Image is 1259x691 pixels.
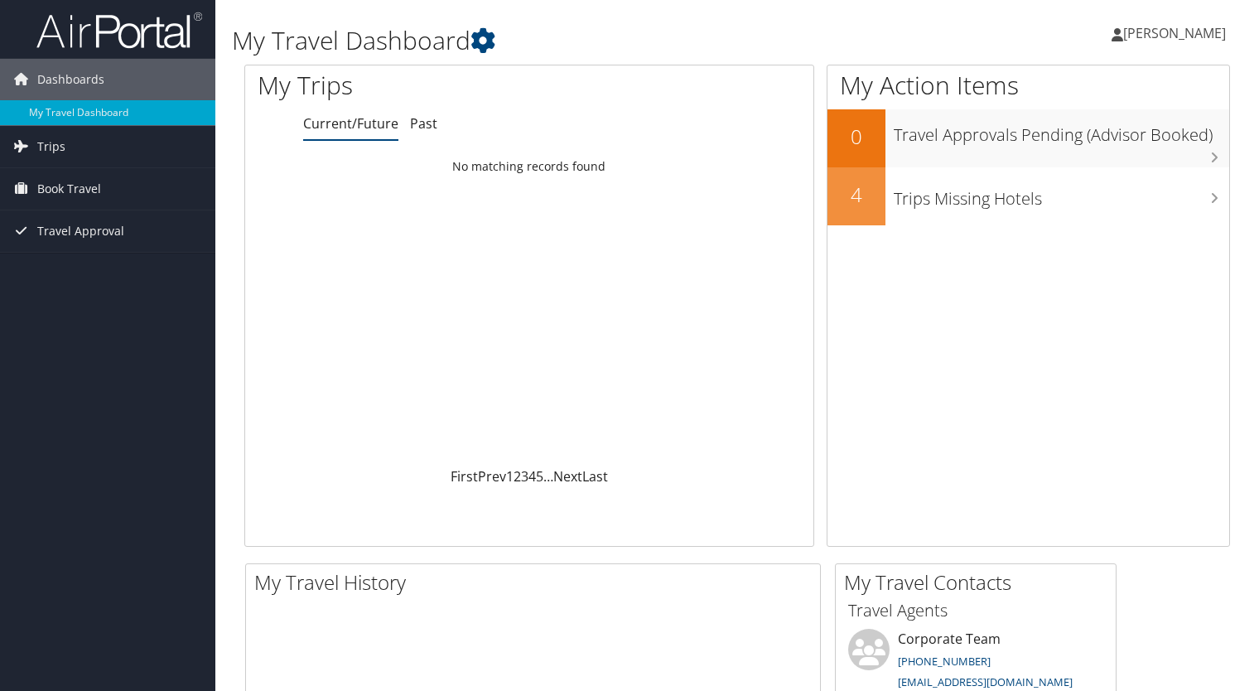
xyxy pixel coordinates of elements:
a: [PHONE_NUMBER] [898,654,991,669]
td: No matching records found [245,152,813,181]
a: [EMAIL_ADDRESS][DOMAIN_NAME] [898,674,1073,689]
a: 4 [528,467,536,486]
h1: My Action Items [827,68,1229,103]
a: [PERSON_NAME] [1112,8,1242,58]
a: Next [553,467,582,486]
h3: Trips Missing Hotels [894,179,1229,210]
a: Prev [478,467,506,486]
a: 4Trips Missing Hotels [827,167,1229,225]
a: 3 [521,467,528,486]
h2: 0 [827,123,885,151]
a: 0Travel Approvals Pending (Advisor Booked) [827,109,1229,167]
h2: My Travel History [254,568,820,597]
a: First [451,467,478,486]
h1: My Trips [258,68,564,103]
a: Past [410,114,437,133]
h2: 4 [827,181,885,209]
span: [PERSON_NAME] [1123,24,1226,42]
span: … [543,467,553,486]
a: 1 [506,467,514,486]
h1: My Travel Dashboard [232,23,905,58]
span: Travel Approval [37,210,124,252]
a: 2 [514,467,521,486]
img: airportal-logo.png [36,11,202,50]
span: Dashboards [37,59,104,100]
span: Book Travel [37,168,101,210]
span: Trips [37,126,65,167]
h2: My Travel Contacts [844,568,1116,597]
h3: Travel Approvals Pending (Advisor Booked) [894,115,1229,147]
a: 5 [536,467,543,486]
a: Last [582,467,608,486]
a: Current/Future [303,114,398,133]
h3: Travel Agents [848,599,1103,622]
